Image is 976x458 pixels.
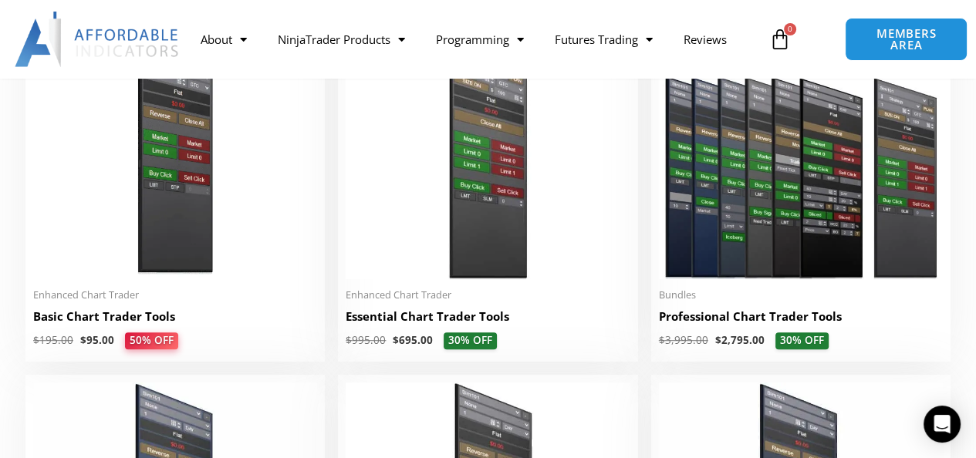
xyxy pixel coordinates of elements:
a: Basic Chart Trader Tools [33,308,317,332]
a: 0 [746,17,814,62]
span: 30% OFF [444,332,497,349]
span: Enhanced Chart Trader [346,288,630,301]
bdi: 2,795.00 [715,333,765,347]
img: BasicTools [33,35,317,279]
a: NinjaTrader Products [262,22,420,57]
nav: Menu [185,22,761,57]
bdi: 3,995.00 [659,333,708,347]
a: Programming [420,22,539,57]
span: $ [33,333,39,347]
bdi: 195.00 [33,333,73,347]
bdi: 95.00 [80,333,114,347]
span: Bundles [659,288,943,301]
span: $ [659,333,665,347]
img: Essential Chart Trader Tools [346,35,630,279]
bdi: 695.00 [393,333,433,347]
h2: Essential Chart Trader Tools [346,308,630,325]
h2: Professional Chart Trader Tools [659,308,943,325]
a: Essential Chart Trader Tools [346,308,630,332]
a: About [185,22,262,57]
a: MEMBERS AREA [845,18,968,61]
span: $ [393,333,399,347]
span: Enhanced Chart Trader [33,288,317,301]
img: LogoAI | Affordable Indicators – NinjaTrader [15,12,181,67]
span: 30% OFF [775,332,829,349]
div: Open Intercom Messenger [924,406,961,443]
span: 0 [784,23,796,35]
h2: Basic Chart Trader Tools [33,308,317,325]
span: $ [346,333,352,347]
a: Professional Chart Trader Tools [659,308,943,332]
span: $ [715,333,721,347]
span: MEMBERS AREA [861,28,951,51]
span: 50% OFF [125,332,178,349]
a: Reviews [668,22,742,57]
span: $ [80,333,86,347]
bdi: 995.00 [346,333,386,347]
img: ProfessionalToolsBundlePage [659,35,943,279]
a: Futures Trading [539,22,668,57]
